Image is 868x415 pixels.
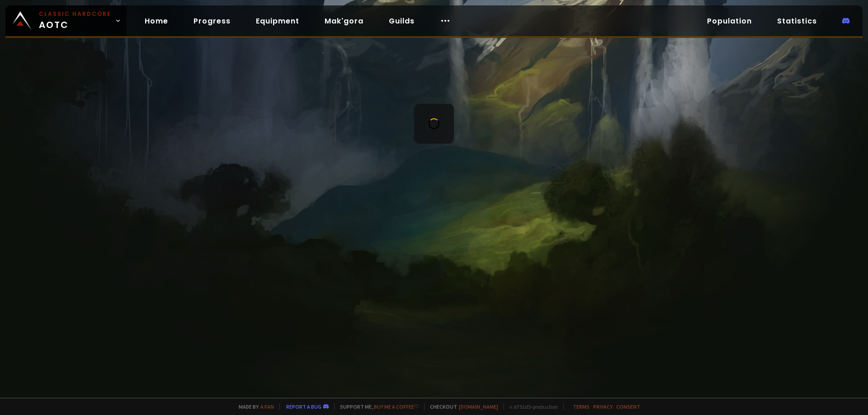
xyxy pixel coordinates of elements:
a: Population [700,12,759,30]
a: Progress [186,12,238,30]
span: Support me, [334,403,419,410]
a: Terms [573,403,590,410]
a: Home [137,12,175,30]
a: Privacy [593,403,613,410]
a: Consent [616,403,640,410]
span: Checkout [424,403,498,410]
a: Buy me a coffee [374,403,419,410]
a: Report a bug [286,403,321,410]
a: Equipment [249,12,307,30]
span: AOTC [39,10,111,32]
a: Classic HardcoreAOTC [5,5,127,36]
a: [DOMAIN_NAME] [459,403,498,410]
a: Mak'gora [317,12,371,30]
a: a fan [260,403,274,410]
span: Made by [233,403,274,410]
span: v. d752d5 - production [504,403,558,410]
a: Statistics [770,12,824,30]
a: Guilds [382,12,422,30]
small: Classic Hardcore [39,10,111,18]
